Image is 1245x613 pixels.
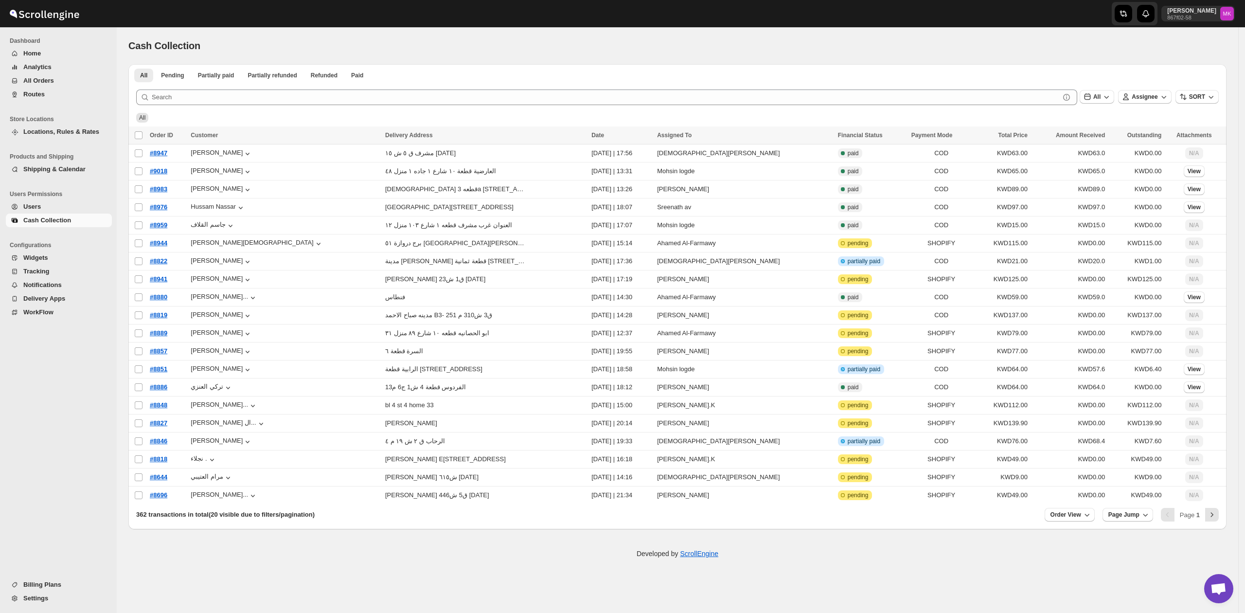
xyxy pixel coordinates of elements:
[6,60,112,74] button: Analytics
[23,50,41,57] span: Home
[385,221,512,229] div: العنوان غرب مشرف قطعه ١ شارع ١٠٣ منزل ١٢
[1111,346,1161,356] span: KWD77.00
[191,293,258,303] button: [PERSON_NAME]...
[191,437,252,447] div: [PERSON_NAME]
[385,203,514,211] button: [GEOGRAPHIC_DATA][STREET_ADDRESS]
[385,347,423,355] button: السرة قطعة ٦
[191,491,248,498] div: [PERSON_NAME]...
[6,214,112,227] button: Cash Collection
[150,311,167,319] span: #8819
[838,132,883,139] span: Financial Status
[150,202,167,212] button: #8976
[654,343,835,361] td: [PERSON_NAME]
[150,455,167,463] span: #8818
[848,311,869,319] span: pending
[191,455,216,465] button: نجلاء .
[150,238,167,248] button: #8944
[1111,256,1161,266] span: KWD1.00
[911,184,972,194] span: COD
[1033,292,1105,302] span: KWD59.0
[191,473,233,483] button: مرام العتيبي
[1188,293,1201,301] span: View
[10,190,112,198] span: Users Permissions
[23,295,65,302] span: Delivery Apps
[1118,90,1171,104] button: Assignee
[911,220,972,230] span: COD
[23,308,53,316] span: WorkFlow
[1189,93,1205,100] span: SORT
[191,132,218,139] span: Customer
[191,365,252,375] div: [PERSON_NAME]
[150,473,167,481] span: #8644
[848,347,869,355] span: pending
[150,347,167,355] span: #8857
[6,306,112,319] button: WorkFlow
[191,419,266,429] button: [PERSON_NAME] ال...
[191,221,235,231] button: جاسم القلاف
[191,203,245,213] button: Hussam Nassar
[588,306,654,325] td: [DATE] | 14:28
[6,251,112,265] button: Widgets
[848,329,869,337] span: pending
[978,346,1028,356] span: KWD77.00
[150,454,167,464] button: #8818
[998,132,1027,139] span: Total Price
[385,437,445,445] button: الرحاب ق ٢ ش ١٩ م ٤
[1188,383,1201,391] span: View
[385,132,433,139] span: Delivery Address
[23,203,41,210] span: Users
[588,379,654,397] td: [DATE] | 18:12
[588,144,654,162] td: [DATE] | 17:56
[385,401,434,409] button: bl 4 st 4 home 33
[1111,202,1161,212] span: KWD0.00
[150,184,167,194] button: #8983
[1033,346,1105,356] span: KWD0.00
[680,550,718,558] a: ScrollEngine
[385,419,437,427] div: [PERSON_NAME]
[1103,508,1153,522] button: Page Jump
[1033,166,1105,176] span: KWD65.0
[191,401,258,411] button: [PERSON_NAME]...
[654,234,835,252] td: Ahamed Al-Farmawy
[150,293,167,301] span: #8880
[150,401,167,409] span: #8848
[848,257,880,265] span: partially paid
[385,149,456,157] button: مشرف ق ٥ ش ١٥ [DATE]
[6,278,112,292] button: Notifications
[150,436,167,446] button: #8846
[191,293,248,300] div: [PERSON_NAME]...
[911,238,972,248] span: SHOPIFY
[6,592,112,605] button: Settings
[385,257,526,265] button: ‏مدينة [PERSON_NAME] قطعة ثمانية [STREET_ADDRESS] ازرق القديم 771
[848,221,859,229] span: paid
[1033,274,1105,284] span: KWD0.00
[385,329,489,337] button: ابو الحصانيه قطعه ١٠ شارع ٨٩ منزل ٣١
[6,200,112,214] button: Users
[654,306,835,325] td: [PERSON_NAME]
[978,184,1028,194] span: KWD89.00
[1111,148,1161,158] span: KWD0.00
[150,329,167,337] span: #8889
[1184,183,1205,195] button: View
[1033,238,1105,248] span: KWD0.00
[191,275,252,285] div: [PERSON_NAME]
[8,1,81,26] img: ScrollEngine
[191,239,323,249] button: [PERSON_NAME][DEMOGRAPHIC_DATA]
[588,361,654,379] td: [DATE] | 18:58
[911,346,972,356] span: SHOPIFY
[10,241,112,249] span: Configurations
[23,63,52,71] span: Analytics
[140,72,147,79] span: All
[1050,511,1081,519] span: Order View
[191,383,233,393] div: تركي العنزي
[588,198,654,216] td: [DATE] | 18:07
[1056,132,1105,139] span: Amount Received
[385,239,526,247] div: برج دروازة ٥١ [GEOGRAPHIC_DATA][PERSON_NAME]
[654,162,835,180] td: Mohsin logde
[385,167,496,175] button: العارضية قطعة ١٠ شارع ١ جاده ١ منزل ٤٨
